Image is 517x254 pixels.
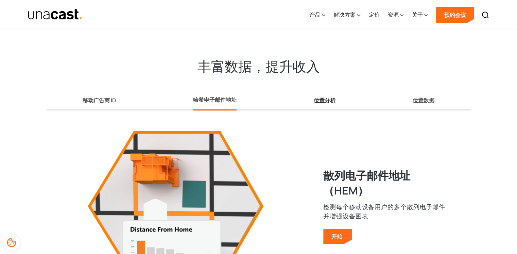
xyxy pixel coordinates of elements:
a: 家 [28,9,83,20]
font: 产品 [309,11,320,18]
font: 散列电子邮件地址（HEM） [323,168,410,198]
a: 开始 [323,229,352,244]
div: 资源 [387,1,403,29]
font: 位置分析 [314,97,335,104]
div: 关于 [412,1,428,29]
font: 位置数据 [413,97,434,104]
font: 关于 [412,11,423,18]
a: 预约会议 [436,7,474,23]
div: Cookie偏好设置 [3,234,20,251]
font: 移动广告商 ID [83,97,116,104]
img: Unacast 文字徽标 [28,9,83,20]
font: 检测每个移动设备用户的多个散列电子邮件并增强设备图表 [323,203,445,220]
a: 定价 [368,1,379,29]
font: 解决方案 [333,11,355,18]
font: 资源 [387,11,398,18]
font: 开始 [331,233,342,240]
div: 产品 [309,1,325,29]
font: 丰富数据，提升收入 [197,57,320,75]
font: 预约会议 [444,11,466,19]
font: 哈希电子邮件地址 [193,96,237,103]
font: 定价 [368,11,379,18]
div: 解决方案 [333,1,360,29]
img: 搜索图标 [481,11,489,19]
